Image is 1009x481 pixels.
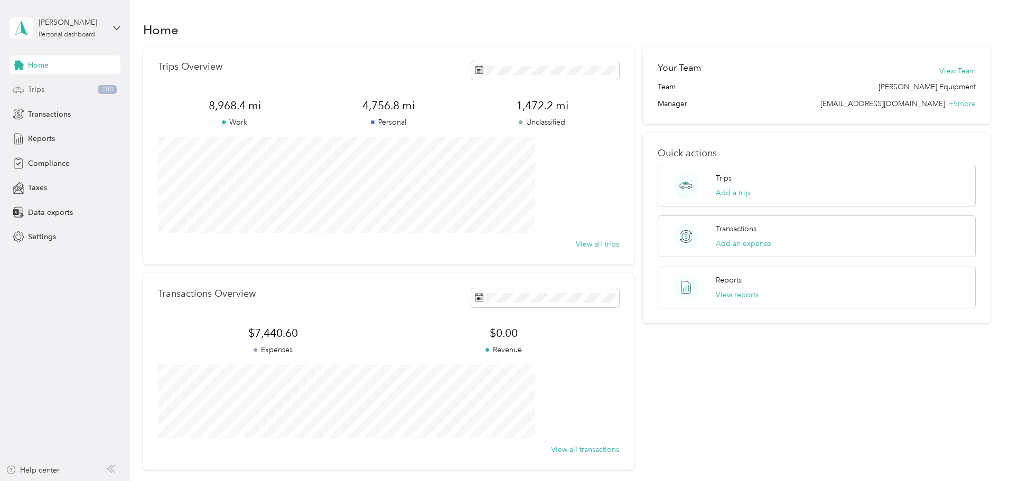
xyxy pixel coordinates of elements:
[465,117,619,128] p: Unclassified
[158,326,388,341] span: $7,440.60
[28,182,47,193] span: Taxes
[388,344,619,355] p: Revenue
[39,17,105,28] div: [PERSON_NAME]
[658,61,701,74] h2: Your Team
[28,207,73,218] span: Data exports
[98,85,117,95] span: 200
[28,109,71,120] span: Transactions
[158,288,256,299] p: Transactions Overview
[658,98,687,109] span: Manager
[576,239,619,250] button: View all trips
[950,422,1009,481] iframe: Everlance-gr Chat Button Frame
[939,65,976,77] button: View Team
[158,98,312,113] span: 8,968.4 mi
[716,238,771,249] button: Add an expense
[551,444,619,455] button: View all transactions
[312,98,465,113] span: 4,756.8 mi
[28,133,55,144] span: Reports
[820,99,945,108] span: [EMAIL_ADDRESS][DOMAIN_NAME]
[658,81,676,92] span: Team
[28,231,56,242] span: Settings
[716,223,756,234] p: Transactions
[28,84,44,95] span: Trips
[716,187,750,199] button: Add a trip
[312,117,465,128] p: Personal
[28,158,70,169] span: Compliance
[716,173,732,184] p: Trips
[28,60,49,71] span: Home
[388,326,619,341] span: $0.00
[6,465,60,476] button: Help center
[658,148,976,159] p: Quick actions
[39,32,95,38] div: Personal dashboard
[949,99,976,108] span: + 5 more
[143,24,179,35] h1: Home
[158,117,312,128] p: Work
[158,344,388,355] p: Expenses
[465,98,619,113] span: 1,472.2 mi
[716,289,759,300] button: View reports
[879,81,976,92] span: [PERSON_NAME] Equipment
[716,275,742,286] p: Reports
[158,61,222,72] p: Trips Overview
